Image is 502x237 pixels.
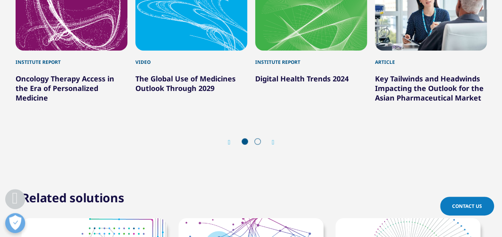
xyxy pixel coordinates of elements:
div: Next slide [264,138,274,146]
a: The Global Use of Medicines Outlook Through 2029 [135,74,236,93]
div: Video [135,51,247,66]
a: Key Tailwinds and Headwinds Impacting the Outlook for the Asian Pharmaceutical Market [375,74,484,103]
h2: Related solutions [22,190,124,206]
div: Previous slide [228,138,238,146]
div: Article [375,51,487,66]
button: Open Preferences [5,213,25,233]
a: Oncology Therapy Access in the Era of Personalized Medicine [16,74,114,103]
div: Institute Report [255,51,367,66]
div: Institute Report [16,51,127,66]
a: Contact Us [440,197,494,215]
span: Contact Us [452,203,482,209]
a: Digital Health Trends 2024 [255,74,349,83]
